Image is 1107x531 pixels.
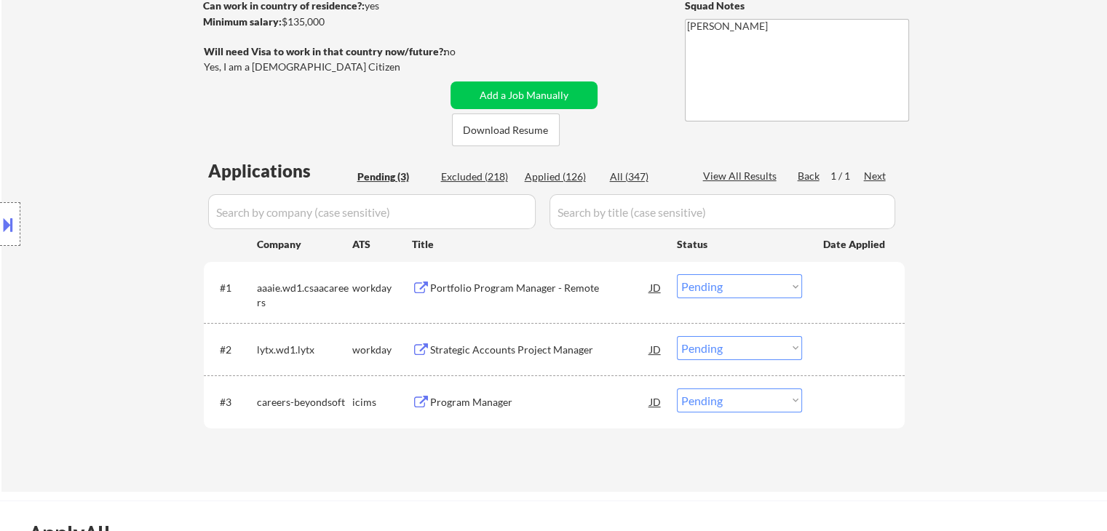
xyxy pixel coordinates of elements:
[648,274,663,300] div: JD
[203,15,445,29] div: $135,000
[352,343,412,357] div: workday
[430,343,650,357] div: Strategic Accounts Project Manager
[257,237,352,252] div: Company
[430,281,650,295] div: Portfolio Program Manager - Remote
[444,44,485,59] div: no
[352,237,412,252] div: ATS
[257,343,352,357] div: lytx.wd1.lytx
[357,169,430,184] div: Pending (3)
[208,194,536,229] input: Search by company (case sensitive)
[823,237,887,252] div: Date Applied
[648,388,663,415] div: JD
[220,395,245,410] div: #3
[352,281,412,295] div: workday
[648,336,663,362] div: JD
[412,237,663,252] div: Title
[451,81,598,109] button: Add a Job Manually
[830,169,864,183] div: 1 / 1
[257,395,352,410] div: careers-beyondsoft
[798,169,821,183] div: Back
[677,231,802,257] div: Status
[430,395,650,410] div: Program Manager
[203,15,282,28] strong: Minimum salary:
[204,45,446,57] strong: Will need Visa to work in that country now/future?:
[352,395,412,410] div: icims
[441,169,514,184] div: Excluded (218)
[208,162,352,180] div: Applications
[703,169,781,183] div: View All Results
[525,169,598,184] div: Applied (126)
[257,281,352,309] div: aaaie.wd1.csaacareers
[610,169,683,184] div: All (347)
[864,169,887,183] div: Next
[204,60,450,74] div: Yes, I am a [DEMOGRAPHIC_DATA] Citizen
[549,194,895,229] input: Search by title (case sensitive)
[452,113,560,146] button: Download Resume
